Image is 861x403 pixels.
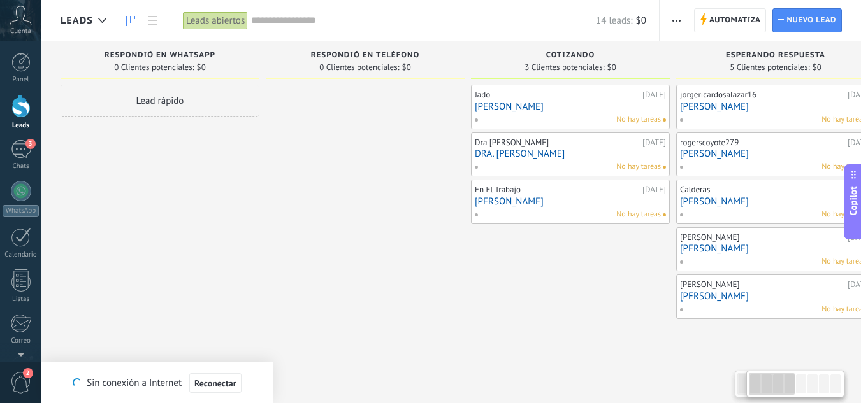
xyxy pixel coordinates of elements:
[3,205,39,217] div: WhatsApp
[680,185,844,195] div: Calderas
[772,8,842,32] a: Nuevo lead
[114,64,194,71] span: 0 Clientes potenciales:
[680,279,844,290] div: [PERSON_NAME]
[616,209,661,220] span: No hay tareas
[667,8,686,32] button: Más
[663,166,666,169] span: No hay nada asignado
[319,64,399,71] span: 0 Clientes potenciales:
[272,51,458,62] div: Respondió en Teléfono
[475,101,666,112] a: [PERSON_NAME]
[25,139,36,149] span: 3
[10,27,31,36] span: Cuenta
[663,118,666,122] span: No hay nada asignado
[475,90,639,100] div: Jado
[61,85,259,117] div: Lead rápido
[596,15,632,27] span: 14 leads:
[475,148,666,159] a: DRA. [PERSON_NAME]
[726,51,825,60] span: Esperando respuesta
[642,90,666,100] div: [DATE]
[61,15,93,27] span: Leads
[642,185,666,195] div: [DATE]
[3,251,40,259] div: Calendario
[636,15,646,27] span: $0
[642,138,666,148] div: [DATE]
[680,90,844,100] div: jorgericardosalazar16
[105,51,215,60] span: Respondió en Whatsapp
[786,9,836,32] span: Nuevo lead
[663,213,666,216] span: No hay nada asignado
[680,138,844,148] div: rogerscoyote279
[694,8,767,32] a: Automatiza
[475,196,666,207] a: [PERSON_NAME]
[67,51,253,62] div: Respondió en Whatsapp
[183,11,248,30] div: Leads abiertos
[525,64,604,71] span: 3 Clientes potenciales:
[3,162,40,171] div: Chats
[730,64,809,71] span: 5 Clientes potenciales:
[73,372,241,393] div: Sin conexión a Internet
[120,8,141,33] a: Leads
[475,185,639,195] div: En El Trabajo
[475,138,639,148] div: Dra [PERSON_NAME]
[3,295,40,304] div: Listas
[616,161,661,173] span: No hay tareas
[616,114,661,125] span: No hay tareas
[3,76,40,84] div: Panel
[477,51,663,62] div: Cotizando
[607,64,616,71] span: $0
[197,64,206,71] span: $0
[847,186,860,215] span: Copilot
[189,373,242,393] button: Reconectar
[546,51,595,60] span: Cotizando
[813,64,821,71] span: $0
[141,8,163,33] a: Lista
[3,337,40,345] div: Correo
[311,51,420,60] span: Respondió en Teléfono
[3,122,40,130] div: Leads
[680,232,844,243] div: [PERSON_NAME]
[709,9,761,32] span: Automatiza
[23,368,33,378] span: 2
[194,379,236,388] span: Reconectar
[402,64,411,71] span: $0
